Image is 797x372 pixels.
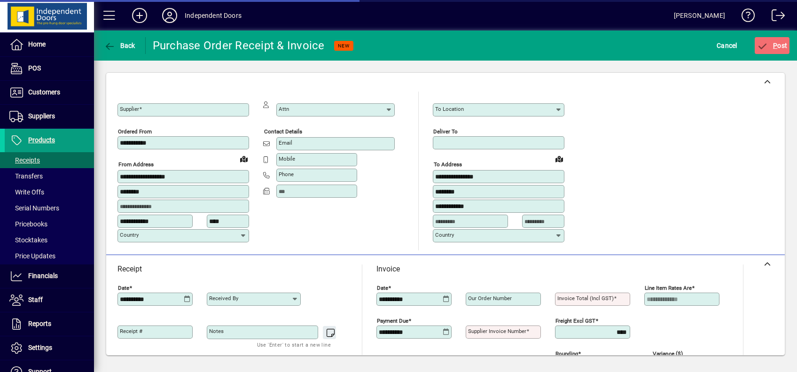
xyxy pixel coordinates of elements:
[5,168,94,184] a: Transfers
[435,106,464,112] mat-label: To location
[765,2,785,32] a: Logout
[279,171,294,178] mat-label: Phone
[555,318,595,324] mat-label: Freight excl GST
[9,156,40,164] span: Receipts
[28,64,41,72] span: POS
[28,112,55,120] span: Suppliers
[557,295,614,302] mat-label: Invoice Total (incl GST)
[5,105,94,128] a: Suppliers
[118,285,129,291] mat-label: Date
[9,204,59,212] span: Serial Numbers
[9,188,44,196] span: Write Offs
[645,285,692,291] mat-label: Line item rates are
[773,42,777,49] span: P
[377,318,408,324] mat-label: Payment due
[734,2,755,32] a: Knowledge Base
[9,236,47,244] span: Stocktakes
[94,37,146,54] app-page-header-button: Back
[9,172,43,180] span: Transfers
[552,151,567,166] a: View on map
[433,128,458,135] mat-label: Deliver To
[236,151,251,166] a: View on map
[5,152,94,168] a: Receipts
[104,42,135,49] span: Back
[28,296,43,303] span: Staff
[377,285,388,291] mat-label: Date
[5,200,94,216] a: Serial Numbers
[28,40,46,48] span: Home
[5,288,94,312] a: Staff
[28,272,58,279] span: Financials
[118,128,152,135] mat-label: Ordered from
[5,232,94,248] a: Stocktakes
[5,184,94,200] a: Write Offs
[468,295,512,302] mat-label: Our order number
[120,106,139,112] mat-label: Supplier
[102,37,138,54] button: Back
[28,320,51,327] span: Reports
[5,57,94,80] a: POS
[28,344,52,351] span: Settings
[5,336,94,360] a: Settings
[209,295,238,302] mat-label: Received by
[185,8,242,23] div: Independent Doors
[155,7,185,24] button: Profile
[555,350,578,357] mat-label: Rounding
[717,38,737,53] span: Cancel
[5,312,94,336] a: Reports
[714,37,740,54] button: Cancel
[153,38,325,53] div: Purchase Order Receipt & Invoice
[653,351,709,357] span: Variance ($)
[5,248,94,264] a: Price Updates
[5,33,94,56] a: Home
[755,37,790,54] button: Post
[757,42,788,49] span: ost
[120,328,142,334] mat-label: Receipt #
[279,106,289,112] mat-label: Attn
[674,8,725,23] div: [PERSON_NAME]
[28,88,60,96] span: Customers
[5,81,94,104] a: Customers
[9,220,47,228] span: Pricebooks
[5,216,94,232] a: Pricebooks
[28,136,55,144] span: Products
[279,155,295,162] mat-label: Mobile
[209,328,224,334] mat-label: Notes
[435,232,454,238] mat-label: Country
[9,252,55,260] span: Price Updates
[257,339,331,350] mat-hint: Use 'Enter' to start a new line
[5,264,94,288] a: Financials
[468,328,526,334] mat-label: Supplier invoice number
[125,7,155,24] button: Add
[338,43,350,49] span: NEW
[120,232,139,238] mat-label: Country
[279,139,292,146] mat-label: Email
